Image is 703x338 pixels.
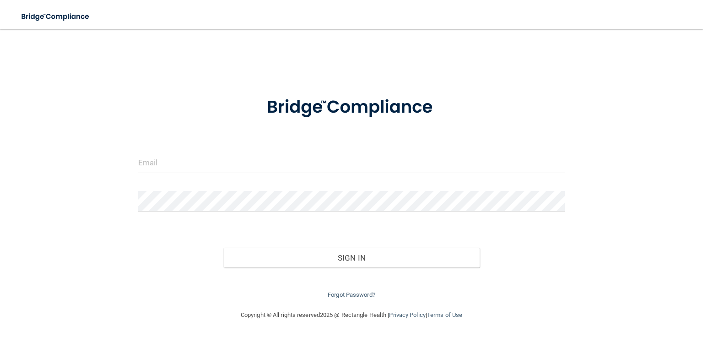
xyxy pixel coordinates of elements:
button: Sign In [223,248,479,268]
img: bridge_compliance_login_screen.278c3ca4.svg [14,7,98,26]
a: Forgot Password? [328,291,375,298]
div: Copyright © All rights reserved 2025 @ Rectangle Health | | [184,300,519,330]
a: Privacy Policy [389,311,425,318]
input: Email [138,153,565,173]
img: bridge_compliance_login_screen.278c3ca4.svg [249,84,455,131]
a: Terms of Use [427,311,462,318]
